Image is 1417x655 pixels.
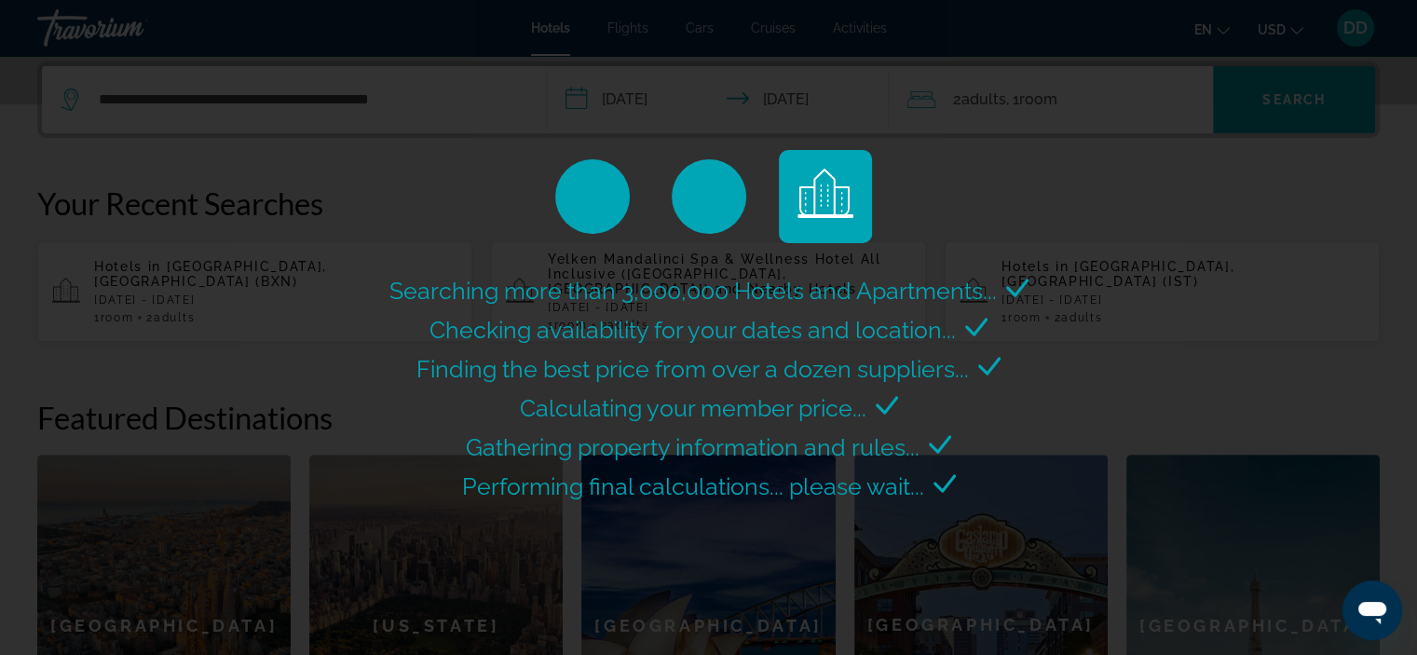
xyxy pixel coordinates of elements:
span: Gathering property information and rules... [466,433,920,461]
span: Finding the best price from over a dozen suppliers... [416,355,969,383]
iframe: Кнопка запуска окна обмена сообщениями [1342,580,1402,640]
span: Searching more than 3,000,000 Hotels and Apartments... [389,277,997,305]
span: Checking availability for your dates and location... [429,316,956,344]
span: Performing final calculations... please wait... [462,472,924,500]
span: Calculating your member price... [520,394,866,422]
